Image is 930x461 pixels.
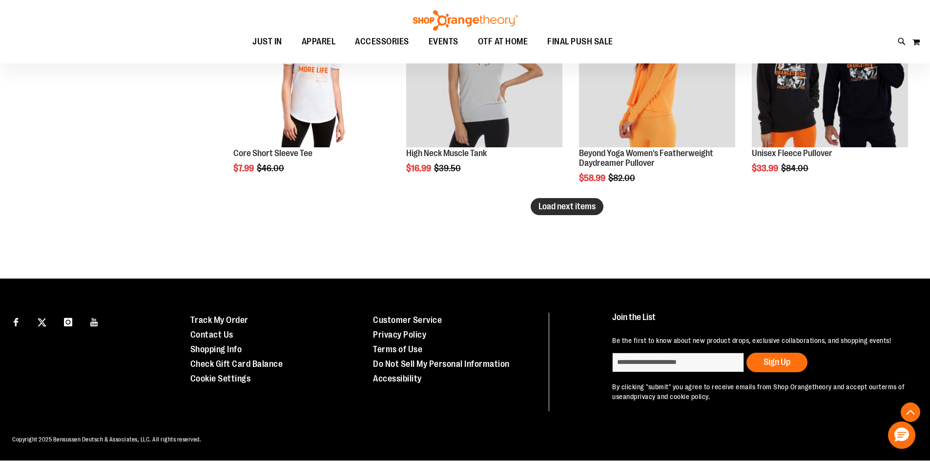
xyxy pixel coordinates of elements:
[373,344,422,354] a: Terms of Use
[190,315,248,325] a: Track My Order
[233,148,312,158] a: Core Short Sleeve Tee
[373,374,422,383] a: Accessibility
[355,31,409,53] span: ACCESSORIES
[531,198,603,215] button: Load next items
[579,173,607,183] span: $58.99
[547,31,613,53] span: FINAL PUSH SALE
[243,31,292,53] a: JUST IN
[434,163,462,173] span: $39.50
[257,163,286,173] span: $46.00
[612,383,905,401] a: terms of use
[86,313,103,330] a: Visit our Youtube page
[612,382,908,401] p: By clicking "submit" you agree to receive emails from Shop Orangetheory and accept our and
[412,10,519,31] img: Shop Orangetheory
[612,336,908,345] p: Be the first to know about new product drops, exclusive collaborations, and shopping events!
[901,402,920,422] button: Back To Top
[746,353,807,372] button: Sign Up
[419,31,468,53] a: EVENTS
[781,163,810,173] span: $84.00
[608,173,637,183] span: $82.00
[233,163,255,173] span: $7.99
[34,313,51,330] a: Visit our X page
[252,31,282,53] span: JUST IN
[190,330,233,340] a: Contact Us
[888,421,915,449] button: Hello, have a question? Let’s chat.
[38,318,46,327] img: Twitter
[612,353,744,372] input: enter email
[190,344,242,354] a: Shopping Info
[612,313,908,331] h4: Join the List
[373,330,426,340] a: Privacy Policy
[345,31,419,53] a: ACCESSORIES
[406,148,487,158] a: High Neck Muscle Tank
[373,315,442,325] a: Customer Service
[764,357,790,367] span: Sign Up
[538,201,596,211] span: Load next items
[429,31,458,53] span: EVENTS
[478,31,528,53] span: OTF AT HOME
[634,393,710,401] a: privacy and cookie policy.
[537,31,623,53] a: FINAL PUSH SALE
[373,359,510,369] a: Do Not Sell My Personal Information
[190,359,283,369] a: Check Gift Card Balance
[406,163,433,173] span: $16.99
[12,436,201,443] span: Copyright 2025 Bensussen Deutsch & Associates, LLC. All rights reserved.
[752,163,780,173] span: $33.99
[60,313,77,330] a: Visit our Instagram page
[302,31,336,53] span: APPAREL
[292,31,346,53] a: APPAREL
[7,313,24,330] a: Visit our Facebook page
[579,148,713,168] a: Beyond Yoga Women's Featherweight Daydreamer Pullover
[752,148,832,158] a: Unisex Fleece Pullover
[190,374,251,383] a: Cookie Settings
[468,31,538,53] a: OTF AT HOME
